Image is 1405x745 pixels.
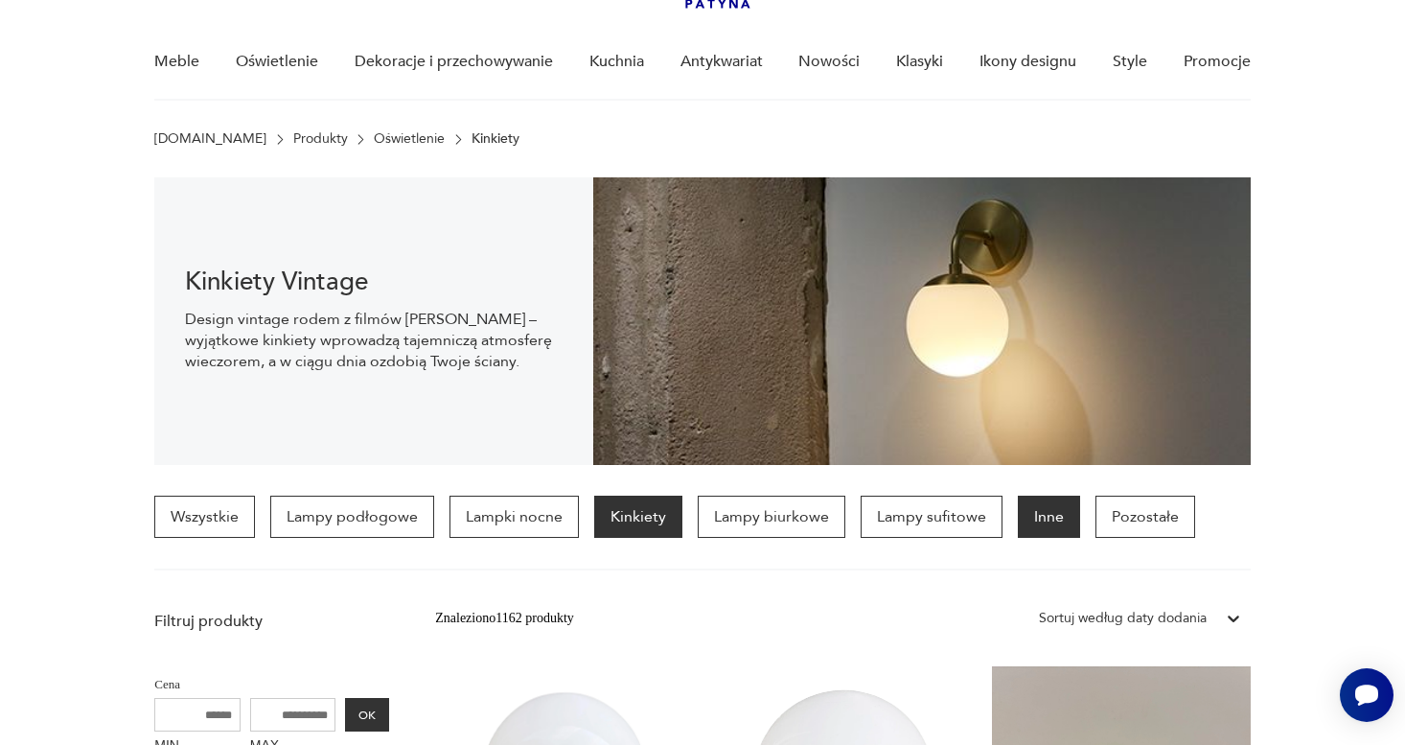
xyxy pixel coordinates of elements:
[154,25,199,99] a: Meble
[374,131,445,147] a: Oświetlenie
[896,25,943,99] a: Klasyki
[185,309,562,372] p: Design vintage rodem z filmów [PERSON_NAME] – wyjątkowe kinkiety wprowadzą tajemniczą atmosferę w...
[1184,25,1251,99] a: Promocje
[154,131,266,147] a: [DOMAIN_NAME]
[680,25,763,99] a: Antykwariat
[1340,668,1393,722] iframe: Smartsupp widget button
[270,496,434,538] a: Lampy podłogowe
[154,674,389,695] p: Cena
[449,496,579,538] a: Lampki nocne
[435,608,574,629] div: Znaleziono 1162 produkty
[861,496,1002,538] a: Lampy sufitowe
[979,25,1076,99] a: Ikony designu
[293,131,348,147] a: Produkty
[345,698,389,732] button: OK
[698,496,845,538] a: Lampy biurkowe
[355,25,553,99] a: Dekoracje i przechowywanie
[589,25,644,99] a: Kuchnia
[236,25,318,99] a: Oświetlenie
[472,131,519,147] p: Kinkiety
[594,496,682,538] a: Kinkiety
[1095,496,1195,538] a: Pozostałe
[1113,25,1147,99] a: Style
[1039,608,1207,629] div: Sortuj według daty dodania
[1018,496,1080,538] a: Inne
[798,25,860,99] a: Nowości
[154,611,389,632] p: Filtruj produkty
[593,177,1251,465] img: Kinkiety vintage
[154,496,255,538] a: Wszystkie
[185,270,562,293] h1: Kinkiety Vintage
